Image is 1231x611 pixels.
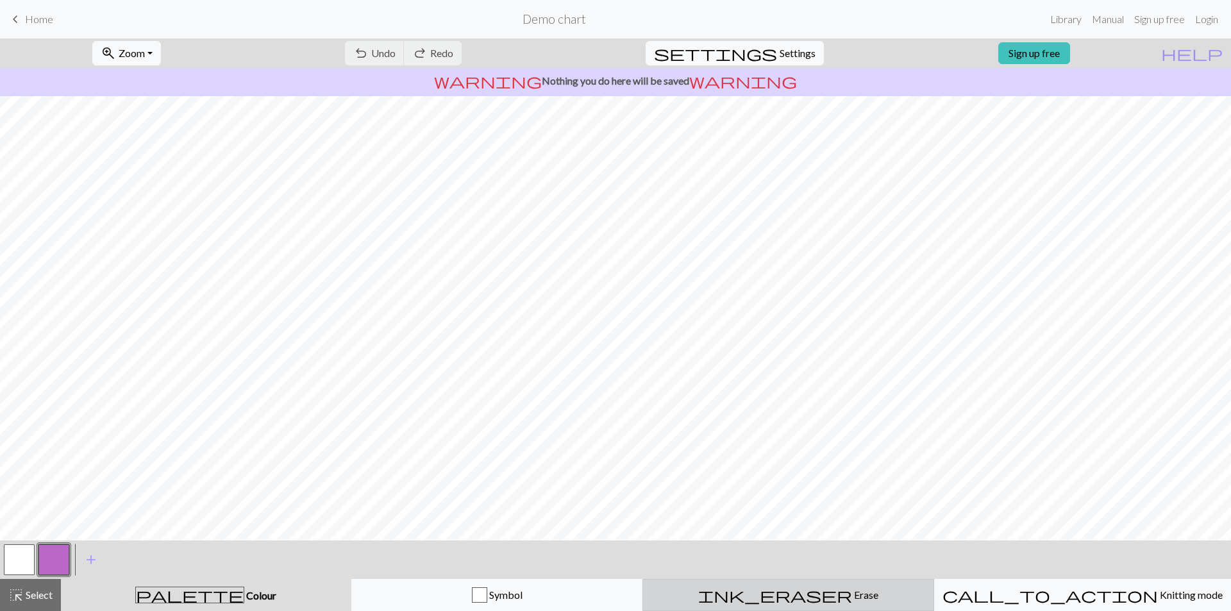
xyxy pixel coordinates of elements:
[25,13,53,25] span: Home
[642,579,934,611] button: Erase
[1045,6,1087,32] a: Library
[136,586,244,604] span: palette
[83,551,99,569] span: add
[24,589,53,601] span: Select
[852,589,878,601] span: Erase
[1158,589,1223,601] span: Knitting mode
[654,44,777,62] span: settings
[1161,44,1223,62] span: help
[61,579,351,611] button: Colour
[119,47,145,59] span: Zoom
[487,589,523,601] span: Symbol
[101,44,116,62] span: zoom_in
[351,579,643,611] button: Symbol
[646,41,824,65] button: SettingsSettings
[654,46,777,61] i: Settings
[934,579,1231,611] button: Knitting mode
[8,10,23,28] span: keyboard_arrow_left
[523,12,586,26] h2: Demo chart
[1190,6,1223,32] a: Login
[244,589,276,601] span: Colour
[434,72,542,90] span: warning
[942,586,1158,604] span: call_to_action
[1129,6,1190,32] a: Sign up free
[92,41,161,65] button: Zoom
[698,586,852,604] span: ink_eraser
[998,42,1070,64] a: Sign up free
[8,8,53,30] a: Home
[8,586,24,604] span: highlight_alt
[5,73,1226,88] p: Nothing you do here will be saved
[689,72,797,90] span: warning
[780,46,816,61] span: Settings
[1087,6,1129,32] a: Manual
